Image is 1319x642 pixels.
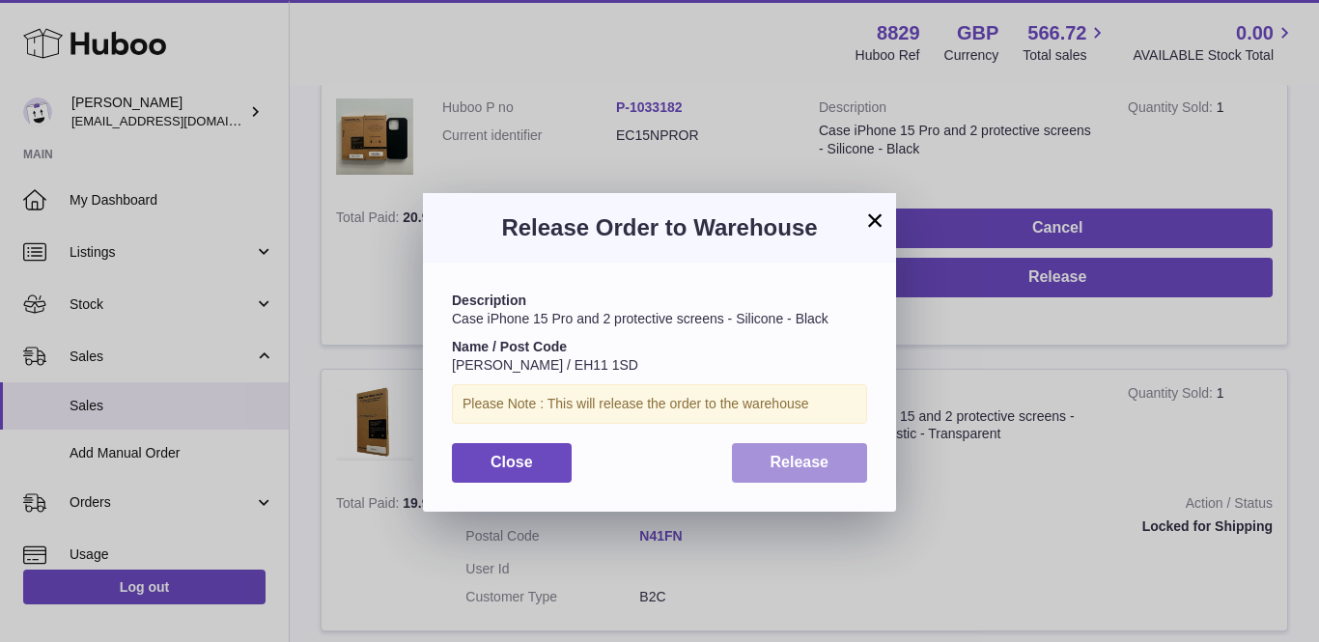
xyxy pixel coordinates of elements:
[452,293,526,308] strong: Description
[452,384,867,424] div: Please Note : This will release the order to the warehouse
[452,443,572,483] button: Close
[863,209,886,232] button: ×
[452,212,867,243] h3: Release Order to Warehouse
[452,339,567,354] strong: Name / Post Code
[732,443,868,483] button: Release
[771,454,829,470] span: Release
[452,357,638,373] span: [PERSON_NAME] / EH11 1SD
[452,311,828,326] span: Case iPhone 15 Pro and 2 protective screens - Silicone - Black
[491,454,533,470] span: Close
